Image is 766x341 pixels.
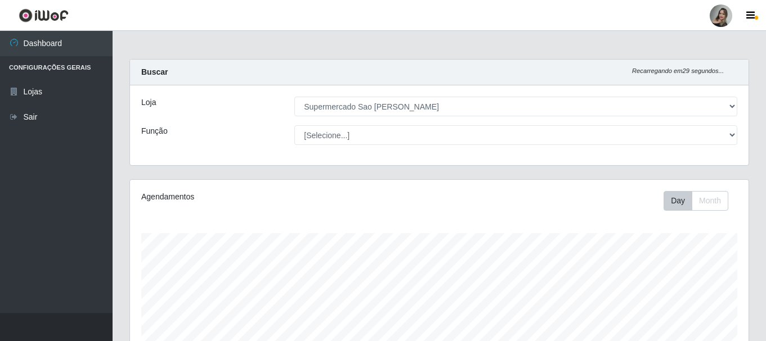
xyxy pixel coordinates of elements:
button: Day [664,191,692,211]
img: CoreUI Logo [19,8,69,22]
label: Loja [141,97,156,108]
strong: Buscar [141,67,168,76]
div: Agendamentos [141,191,380,203]
div: First group [664,191,728,211]
label: Função [141,125,168,137]
i: Recarregando em 29 segundos... [632,67,724,74]
button: Month [692,191,728,211]
div: Toolbar with button groups [664,191,737,211]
